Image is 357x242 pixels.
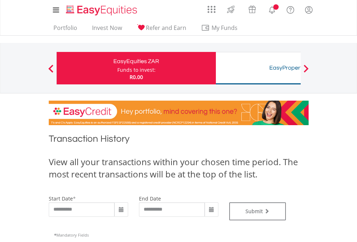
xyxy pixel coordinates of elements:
a: My Profile [300,2,318,18]
a: Vouchers [241,2,263,15]
label: end date [139,195,161,202]
h1: Transaction History [49,132,309,149]
span: My Funds [201,23,248,32]
a: Refer and Earn [134,24,189,35]
button: Next [299,68,313,75]
button: Submit [229,202,286,220]
img: grid-menu-icon.svg [208,5,215,13]
div: Funds to invest: [117,66,156,74]
img: vouchers-v2.svg [246,4,258,15]
img: EasyEquities_Logo.png [65,4,140,16]
a: FAQ's and Support [281,2,300,16]
img: EasyCredit Promotion Banner [49,101,309,125]
span: Mandatory Fields [54,232,89,238]
a: AppsGrid [203,2,220,13]
span: R0.00 [130,74,143,80]
button: Previous [44,68,58,75]
label: start date [49,195,73,202]
a: Portfolio [51,24,80,35]
span: Refer and Earn [146,24,186,32]
div: EasyEquities ZAR [61,56,212,66]
img: thrive-v2.svg [225,4,237,15]
a: Notifications [263,2,281,16]
a: Home page [63,2,140,16]
div: View all your transactions within your chosen time period. The most recent transactions will be a... [49,156,309,181]
a: Invest Now [89,24,125,35]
